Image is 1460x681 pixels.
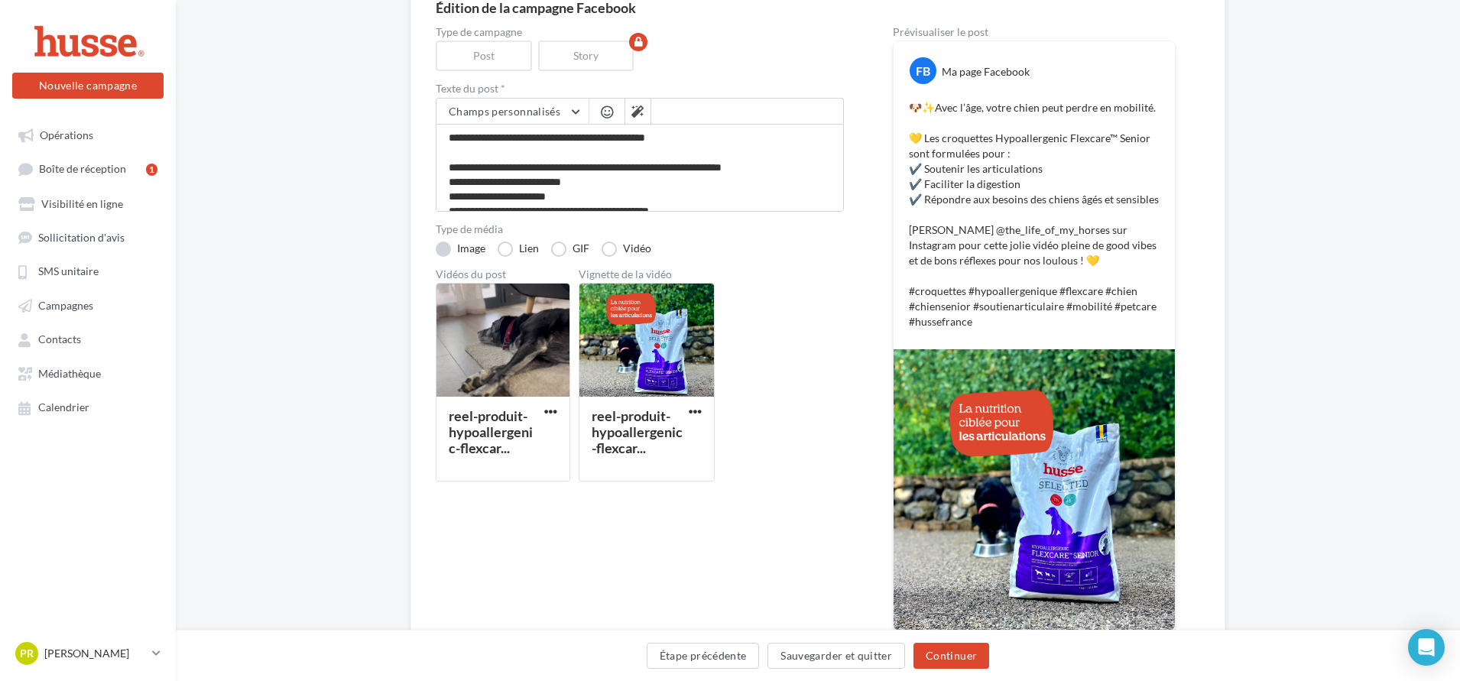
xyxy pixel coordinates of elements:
a: Sollicitation d'avis [9,223,167,251]
a: PR [PERSON_NAME] [12,639,164,668]
label: Texte du post * [436,83,844,94]
span: SMS unitaire [38,265,99,278]
span: Calendrier [38,401,89,414]
a: Médiathèque [9,359,167,387]
button: Champs personnalisés [436,99,589,125]
label: Lien [498,242,539,257]
button: Continuer [913,643,989,669]
p: [PERSON_NAME] [44,646,146,661]
label: Type de média [436,224,844,235]
div: reel-produit-hypoallergenic-flexcar... [592,407,683,456]
label: GIF [551,242,589,257]
p: 🐶✨Avec l’âge, votre chien peut perdre en mobilité. 💛 Les croquettes Hypoallergenic Flexcare™ Seni... [909,100,1160,329]
div: Ma page Facebook [942,64,1030,79]
span: Contacts [38,333,81,346]
span: Visibilité en ligne [41,197,123,210]
button: Nouvelle campagne [12,73,164,99]
a: Contacts [9,325,167,352]
div: Open Intercom Messenger [1408,629,1445,666]
div: reel-produit-hypoallergenic-flexcar... [449,407,533,456]
a: Boîte de réception1 [9,154,167,183]
label: Image [436,242,485,257]
span: Boîte de réception [39,163,126,176]
div: 1 [146,164,157,176]
div: Vignette de la vidéo [579,269,715,280]
span: Campagnes [38,299,93,312]
span: Champs personnalisés [449,105,560,118]
button: Sauvegarder et quitter [767,643,905,669]
span: Opérations [40,128,93,141]
a: Campagnes [9,291,167,319]
div: Édition de la campagne Facebook [436,1,1200,15]
a: Visibilité en ligne [9,190,167,217]
a: SMS unitaire [9,257,167,284]
button: Étape précédente [647,643,760,669]
div: FB [910,57,936,84]
span: PR [20,646,34,661]
label: Vidéo [602,242,651,257]
div: Vidéos du post [436,269,570,280]
a: Opérations [9,121,167,148]
label: Type de campagne [436,27,844,37]
a: Calendrier [9,393,167,420]
div: Prévisualiser le post [893,27,1176,37]
span: Sollicitation d'avis [38,231,125,244]
span: Médiathèque [38,367,101,380]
